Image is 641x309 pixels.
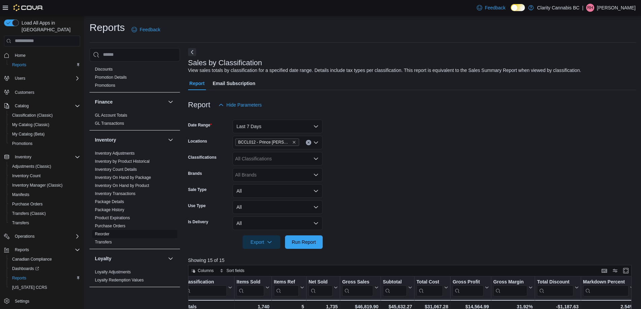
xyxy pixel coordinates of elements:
span: Customers [15,90,34,95]
span: Inventory [12,153,80,161]
div: Gross Margin [493,279,527,296]
div: Markdown Percent [583,279,628,285]
button: Markdown Percent [583,279,634,296]
span: Operations [15,234,35,239]
button: My Catalog (Beta) [7,129,83,139]
button: Loyalty [167,255,175,263]
span: [US_STATE] CCRS [12,285,47,290]
button: Keyboard shortcuts [600,267,608,275]
button: Purchase Orders [7,199,83,209]
button: Inventory Count [7,171,83,181]
button: Inventory [95,137,165,143]
button: Run Report [285,235,323,249]
div: Items Ref [274,279,299,296]
button: Gross Margin [493,279,533,296]
a: [US_STATE] CCRS [9,283,50,292]
label: Use Type [188,203,206,208]
button: Promotions [7,139,83,148]
span: Load All Apps in [GEOGRAPHIC_DATA] [19,20,80,33]
button: Operations [1,232,83,241]
a: Inventory by Product Historical [95,159,150,164]
a: Inventory On Hand by Package [95,175,151,180]
button: Inventory Manager (Classic) [7,181,83,190]
div: Items Sold [237,279,264,296]
span: BCCL012 - Prince Rupert [235,139,299,146]
button: Transfers (Classic) [7,209,83,218]
span: Washington CCRS [9,283,80,292]
a: Settings [12,297,32,305]
span: Adjustments (Classic) [12,164,51,169]
h3: OCM [95,293,106,300]
button: [US_STATE] CCRS [7,283,83,292]
span: Promotion Details [95,75,127,80]
span: Hide Parameters [226,102,262,108]
a: Package Details [95,199,124,204]
span: Promotions [12,141,33,146]
span: Report [189,77,205,90]
a: Loyalty Adjustments [95,270,131,274]
span: Classification (Classic) [9,111,80,119]
div: Discounts & Promotions [90,65,180,92]
button: All [233,217,323,230]
span: Purchase Orders [9,200,80,208]
span: Purchase Orders [95,223,126,229]
label: Date Range [188,122,212,128]
button: Enter fullscreen [622,267,630,275]
span: Settings [15,299,29,304]
button: Gross Sales [342,279,379,296]
button: Catalog [1,101,83,111]
span: Promotions [9,140,80,148]
button: Export [243,235,280,249]
span: Loyalty Redemption Values [95,277,144,283]
button: All [233,184,323,198]
button: Columns [188,267,216,275]
a: Promotions [95,83,115,88]
span: Inventory Count [12,173,41,179]
p: Showing 15 of 15 [188,257,636,264]
div: Total Cost [417,279,443,285]
span: Users [12,74,80,82]
button: Transfers [7,218,83,228]
span: Dashboards [12,266,39,271]
span: Transfers (Classic) [9,209,80,218]
a: Reports [9,61,29,69]
div: Gross Sales [342,279,373,296]
a: My Catalog (Beta) [9,130,47,138]
label: Classifications [188,155,217,160]
button: Next [188,48,196,56]
button: My Catalog (Classic) [7,120,83,129]
span: Email Subscription [213,77,255,90]
a: Adjustments (Classic) [9,162,54,170]
button: Last 7 Days [233,120,323,133]
button: Sort fields [217,267,247,275]
button: Reports [12,246,32,254]
a: Inventory Count Details [95,167,137,172]
span: Catalog [15,103,29,109]
button: Inventory [12,153,34,161]
span: Transfers [9,219,80,227]
span: Export [247,235,276,249]
a: Inventory Adjustments [95,151,135,156]
span: Manifests [9,191,80,199]
span: Customers [12,88,80,96]
button: Adjustments (Classic) [7,162,83,171]
div: Inventory [90,149,180,249]
button: Canadian Compliance [7,255,83,264]
span: Canadian Compliance [12,257,52,262]
span: Home [12,51,80,60]
span: Reports [9,274,80,282]
a: Reorder [95,232,109,236]
button: Inventory [167,136,175,144]
button: Classification [183,279,232,296]
a: Home [12,51,28,60]
span: Transfers [95,239,112,245]
span: Inventory Count [9,172,80,180]
button: Users [12,74,28,82]
span: Sort fields [226,268,244,273]
div: Finance [90,111,180,130]
div: Subtotal [383,279,407,296]
div: View sales totals by classification for a specified date range. Details include tax types per cla... [188,67,581,74]
button: Reports [7,60,83,70]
